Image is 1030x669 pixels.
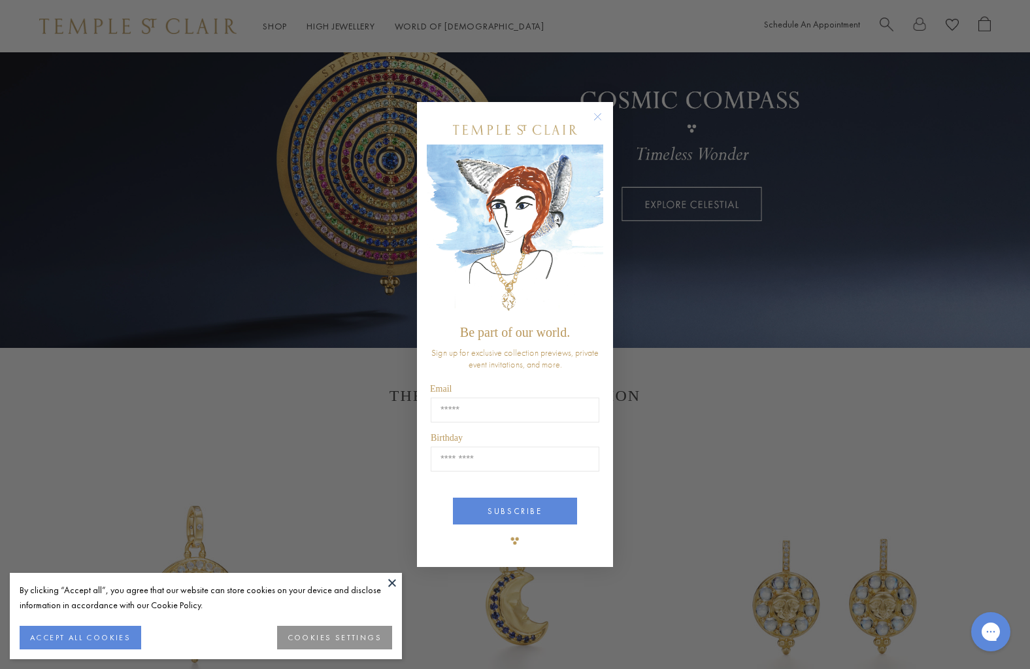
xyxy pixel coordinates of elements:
[431,433,463,443] span: Birthday
[460,325,570,339] span: Be part of our world.
[431,398,599,422] input: Email
[965,608,1017,656] iframe: Gorgias live chat messenger
[596,115,612,131] button: Close dialog
[431,347,599,370] span: Sign up for exclusive collection previews, private event invitations, and more.
[430,384,452,394] span: Email
[453,498,577,524] button: SUBSCRIBE
[20,626,141,649] button: ACCEPT ALL COOKIES
[277,626,392,649] button: COOKIES SETTINGS
[453,125,577,135] img: Temple St. Clair
[427,145,603,319] img: c4a9eb12-d91a-4d4a-8ee0-386386f4f338.jpeg
[20,583,392,613] div: By clicking “Accept all”, you agree that our website can store cookies on your device and disclos...
[502,528,528,554] img: TSC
